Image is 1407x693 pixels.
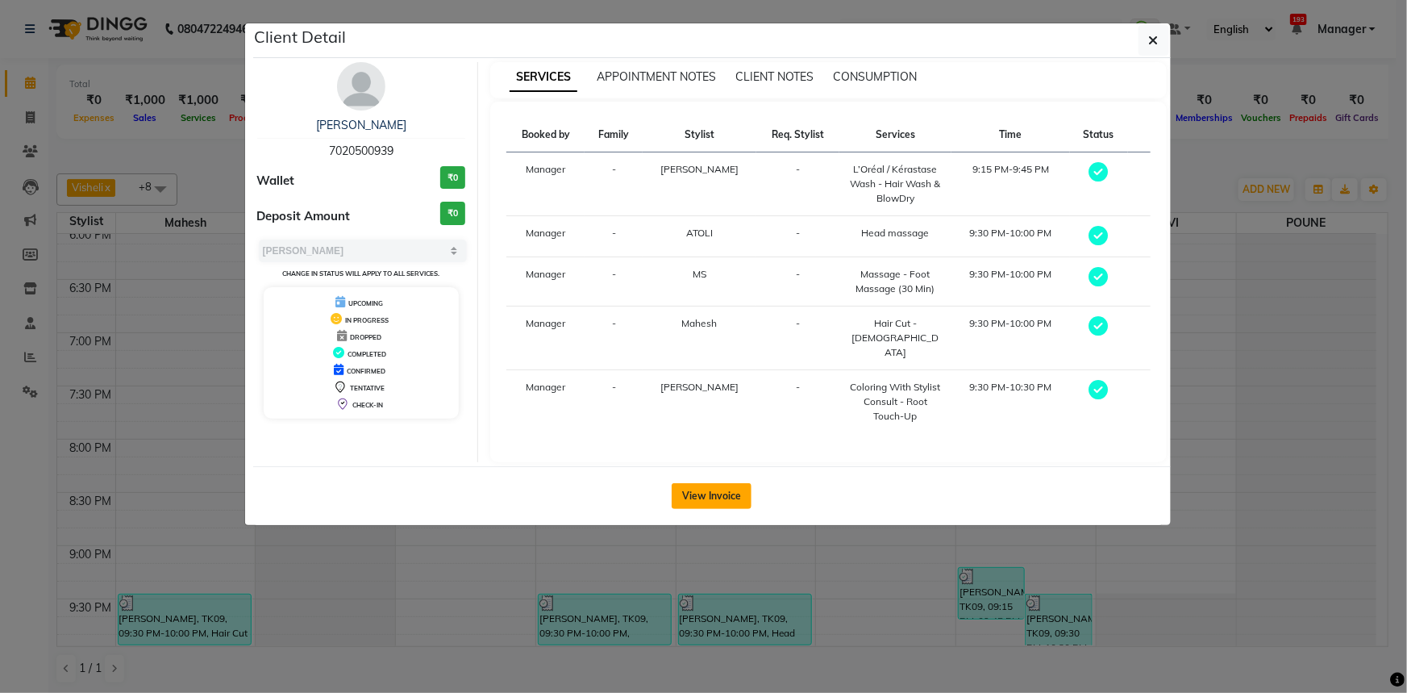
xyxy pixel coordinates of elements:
td: 9:30 PM-10:30 PM [951,370,1069,434]
td: Manager [506,152,585,216]
span: DROPPED [350,333,381,341]
th: Booked by [506,118,585,152]
div: Head massage [849,226,942,240]
div: Coloring With Stylist Consult - Root Touch-Up [849,380,942,424]
td: 9:30 PM-10:00 PM [951,257,1069,307]
td: 9:30 PM-10:00 PM [951,307,1069,370]
span: APPOINTMENT NOTES [597,69,716,84]
td: - [585,370,643,434]
span: [PERSON_NAME] [660,381,739,393]
a: [PERSON_NAME] [316,118,406,132]
span: Wallet [257,172,295,190]
td: Manager [506,257,585,307]
h3: ₹0 [440,166,465,190]
div: Massage - Foot Massage (30 Min) [849,267,942,296]
h5: Client Detail [255,25,347,49]
span: Deposit Amount [257,207,351,226]
th: Status [1070,118,1128,152]
td: - [585,216,643,257]
div: L’Oréal / Kérastase Wash - Hair Wash & BlowDry [849,162,942,206]
td: 9:30 PM-10:00 PM [951,216,1069,257]
button: View Invoice [672,483,751,509]
span: IN PROGRESS [345,316,389,324]
span: CONFIRMED [347,367,385,375]
th: Req. Stylist [756,118,839,152]
img: avatar [337,62,385,111]
td: - [585,307,643,370]
span: CONSUMPTION [833,69,917,84]
th: Stylist [643,118,756,152]
span: CLIENT NOTES [735,69,814,84]
td: Manager [506,216,585,257]
span: COMPLETED [348,350,386,358]
td: - [756,307,839,370]
th: Time [951,118,1069,152]
th: Services [839,118,951,152]
small: Change in status will apply to all services. [282,269,439,278]
td: 9:15 PM-9:45 PM [951,152,1069,216]
td: Manager [506,370,585,434]
span: 7020500939 [329,144,393,158]
td: - [756,257,839,307]
h3: ₹0 [440,202,465,225]
span: TENTATIVE [350,384,385,392]
span: ATOLI [686,227,713,239]
span: [PERSON_NAME] [660,163,739,175]
span: UPCOMING [348,299,383,307]
td: Manager [506,307,585,370]
td: - [756,216,839,257]
span: Mahesh [682,317,718,329]
span: SERVICES [510,63,577,92]
td: - [756,152,839,216]
td: - [585,257,643,307]
td: - [585,152,643,216]
span: CHECK-IN [352,401,383,409]
th: Family [585,118,643,152]
div: Hair Cut - [DEMOGRAPHIC_DATA] [849,316,942,360]
span: MS [693,268,706,280]
td: - [756,370,839,434]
